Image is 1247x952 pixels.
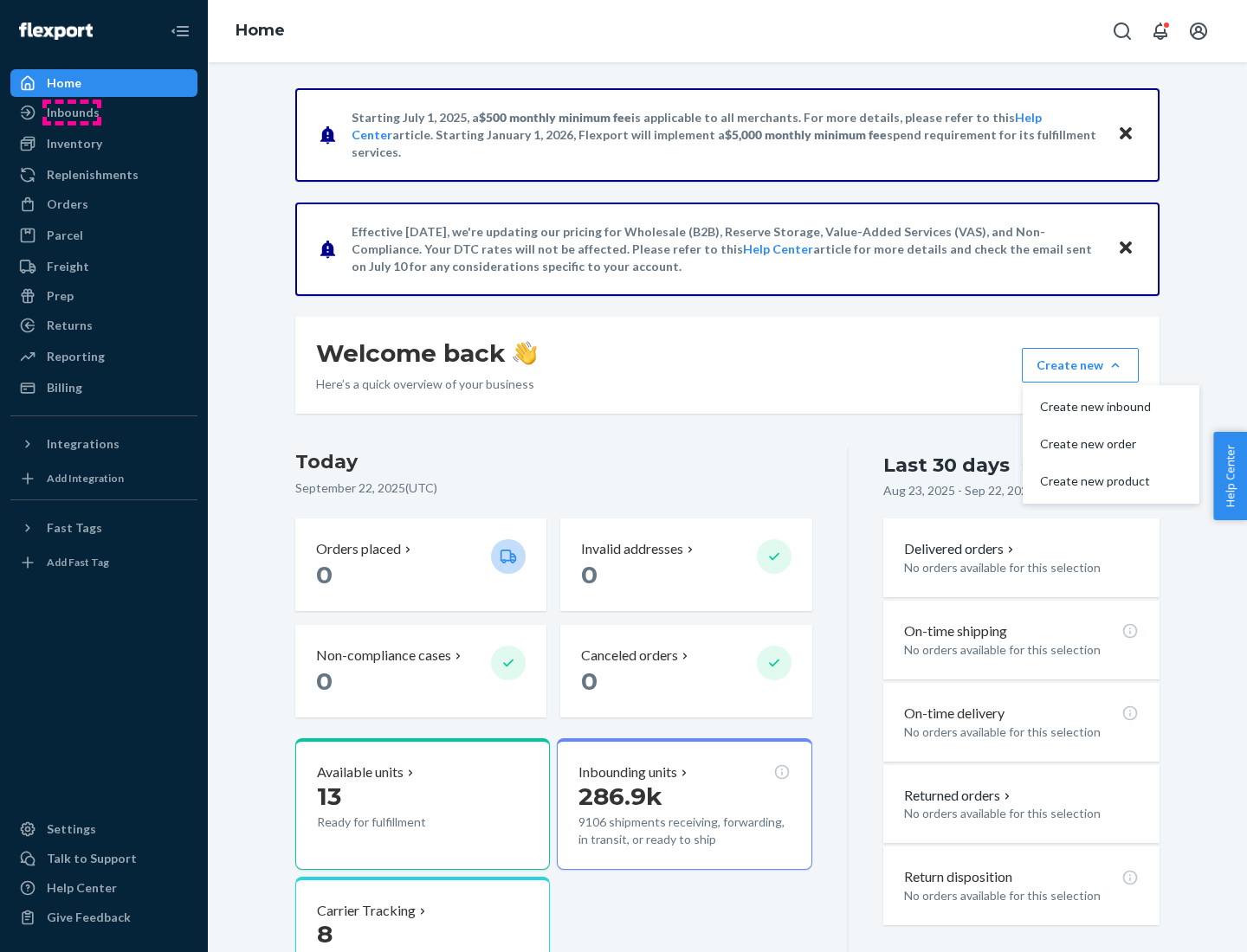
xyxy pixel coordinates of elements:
[47,196,88,213] div: Orders
[316,539,401,559] p: Orders placed
[10,130,197,158] a: Inventory
[316,666,333,696] span: 0
[317,814,477,831] p: Ready for fulfillment
[47,135,102,152] div: Inventory
[10,430,197,458] button: Integrations
[47,879,117,897] div: Help Center
[352,223,1101,275] p: Effective [DATE], we're updating our pricing for Wholesale (B2B), Reserve Storage, Value-Added Se...
[295,448,812,476] h3: Today
[578,762,677,782] p: Inbounding units
[904,786,1014,806] button: Returned orders
[10,549,197,576] a: Add Fast Tag
[904,887,1139,904] p: No orders available for this selection
[236,21,285,40] a: Home
[10,282,197,310] a: Prep
[904,641,1139,659] p: No orders available for this selection
[883,482,1067,499] p: Aug 23, 2025 - Sep 22, 2025 ( UTC )
[317,901,416,921] p: Carrier Tracking
[10,312,197,339] a: Returns
[1026,463,1196,500] button: Create new product
[317,782,341,811] span: 13
[47,348,105,365] div: Reporting
[295,479,812,497] p: September 22, 2025 ( UTC )
[725,127,887,142] span: $5,000 monthly minimum fee
[1040,438,1151,450] span: Create new order
[10,99,197,126] a: Inbounds
[1026,426,1196,463] button: Create new order
[743,241,813,256] a: Help Center
[10,845,197,872] a: Talk to Support
[295,625,546,717] button: Non-compliance cases 0
[10,874,197,902] a: Help Center
[1115,236,1137,261] button: Close
[47,258,89,275] div: Freight
[47,555,109,569] div: Add Fast Tag
[352,109,1101,161] p: Starting July 1, 2025, a is applicable to all merchants. For more details, please refer to this a...
[1213,432,1247,520] button: Help Center
[904,805,1139,822] p: No orders available for this selection
[581,539,683,559] p: Invalid addresses
[1040,401,1151,413] span: Create new inbound
[581,666,598,696] span: 0
[1181,14,1216,48] button: Open account menu
[317,919,333,949] span: 8
[163,14,197,48] button: Close Navigation
[10,69,197,97] a: Home
[316,338,537,369] h1: Welcome back
[904,704,1005,724] p: On-time delivery
[883,452,1010,479] div: Last 30 days
[317,762,404,782] p: Available units
[47,317,93,334] div: Returns
[10,374,197,402] a: Billing
[47,850,137,867] div: Talk to Support
[578,814,790,848] p: 9106 shipments receiving, forwarding, in transit, or ready to ship
[581,646,678,666] p: Canceled orders
[904,539,1018,559] button: Delivered orders
[1115,122,1137,147] button: Close
[10,343,197,370] a: Reporting
[47,227,83,244] div: Parcel
[47,379,82,396] div: Billing
[10,222,197,249] a: Parcel
[581,560,598,589] span: 0
[1143,14,1178,48] button: Open notifications
[904,559,1139,576] p: No orders available for this selection
[10,161,197,189] a: Replenishments
[560,625,811,717] button: Canceled orders 0
[47,74,81,92] div: Home
[557,738,811,870] button: Inbounding units286.9k9106 shipments receiving, forwarding, in transit, or ready to ship
[1026,389,1196,426] button: Create new inbound
[19,23,93,40] img: Flexport logo
[513,341,537,365] img: hand-wave emoji
[1022,348,1139,383] button: Create newCreate new inboundCreate new orderCreate new product
[47,166,139,183] div: Replenishments
[47,820,96,838] div: Settings
[316,560,333,589] span: 0
[10,514,197,542] button: Fast Tags
[295,518,546,611] button: Orders placed 0
[47,104,100,121] div: Inbounds
[10,190,197,218] a: Orders
[479,110,631,125] span: $500 monthly minimum fee
[1105,14,1140,48] button: Open Search Box
[295,738,550,870] button: Available units13Ready for fulfillment
[316,376,537,393] p: Here’s a quick overview of your business
[47,519,102,537] div: Fast Tags
[10,904,197,931] button: Give Feedback
[560,518,811,611] button: Invalid addresses 0
[47,909,131,926] div: Give Feedback
[47,471,124,486] div: Add Integration
[222,6,299,56] ol: breadcrumbs
[10,465,197,492] a: Add Integration
[904,724,1139,741] p: No orders available for this selection
[10,815,197,843] a: Settings
[316,646,451,666] p: Non-compliance cases
[10,253,197,280] a: Freight
[578,782,662,811] span: 286.9k
[47,287,74,305] div: Prep
[47,435,120,453] div: Integrations
[904,621,1007,641] p: On-time shipping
